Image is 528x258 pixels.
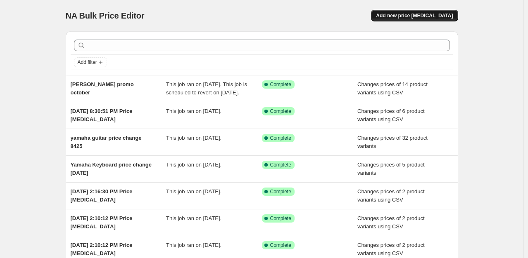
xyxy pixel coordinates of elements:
[78,59,97,66] span: Add filter
[71,81,134,96] span: [PERSON_NAME] promo october
[270,81,291,88] span: Complete
[71,242,133,256] span: [DATE] 2:10:12 PM Price [MEDICAL_DATA]
[357,108,425,122] span: Changes prices of 6 product variants using CSV
[270,242,291,249] span: Complete
[166,188,221,195] span: This job ran on [DATE].
[371,10,458,21] button: Add new price [MEDICAL_DATA]
[74,57,107,67] button: Add filter
[357,215,425,230] span: Changes prices of 2 product variants using CSV
[357,162,425,176] span: Changes prices of 5 product variants
[270,188,291,195] span: Complete
[71,215,133,230] span: [DATE] 2:10:12 PM Price [MEDICAL_DATA]
[166,108,221,114] span: This job ran on [DATE].
[270,108,291,115] span: Complete
[166,215,221,221] span: This job ran on [DATE].
[357,188,425,203] span: Changes prices of 2 product variants using CSV
[270,135,291,141] span: Complete
[357,135,428,149] span: Changes prices of 32 product variants
[66,11,145,20] span: NA Bulk Price Editor
[376,12,453,19] span: Add new price [MEDICAL_DATA]
[357,242,425,256] span: Changes prices of 2 product variants using CSV
[166,162,221,168] span: This job ran on [DATE].
[270,162,291,168] span: Complete
[166,135,221,141] span: This job ran on [DATE].
[166,242,221,248] span: This job ran on [DATE].
[71,108,133,122] span: [DATE] 8:30:51 PM Price [MEDICAL_DATA]
[357,81,428,96] span: Changes prices of 14 product variants using CSV
[166,81,247,96] span: This job ran on [DATE]. This job is scheduled to revert on [DATE].
[270,215,291,222] span: Complete
[71,135,142,149] span: yamaha guitar price change 8425
[71,162,152,176] span: Yamaha Keyboard price change [DATE]
[71,188,133,203] span: [DATE] 2:16:30 PM Price [MEDICAL_DATA]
